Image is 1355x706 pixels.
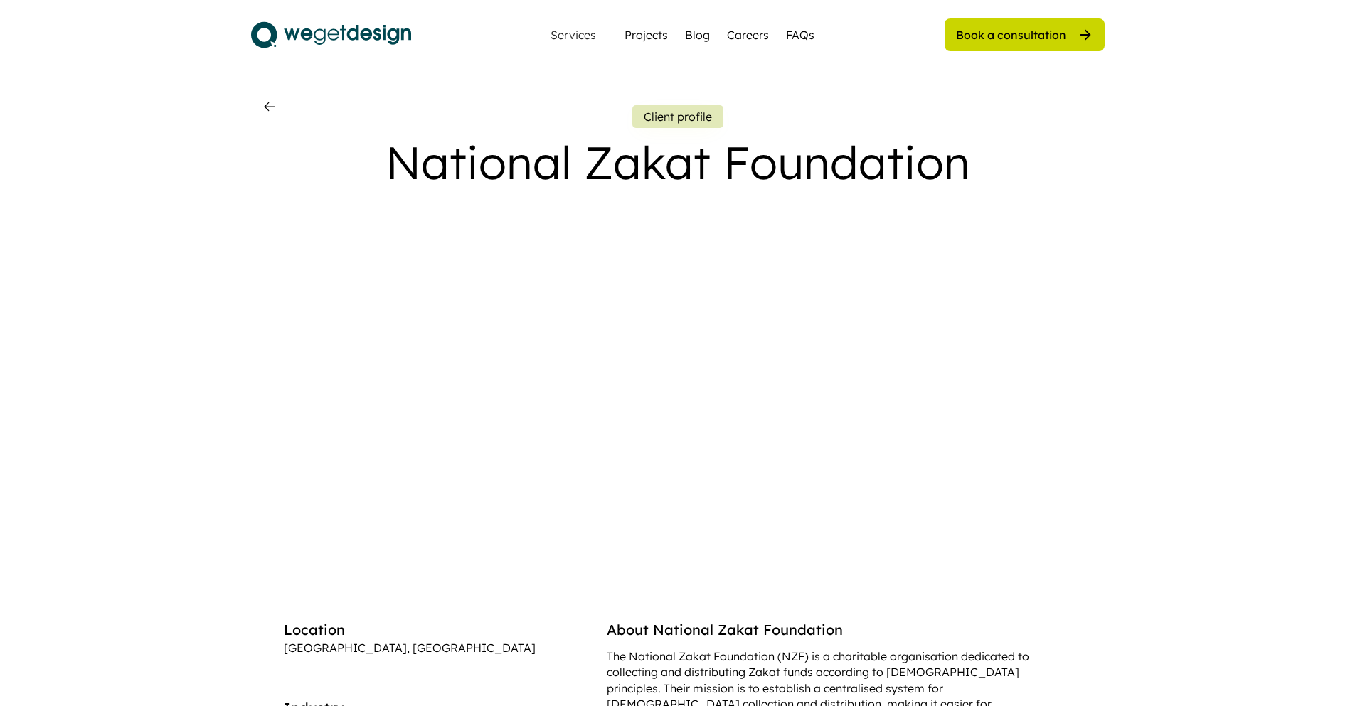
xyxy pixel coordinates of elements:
[386,135,970,190] div: National Zakat Foundation
[727,26,769,43] a: Careers
[607,620,843,640] div: About National Zakat Foundation
[284,620,345,640] div: Location
[545,29,602,41] div: Services
[251,17,411,53] img: logo.svg
[284,640,536,656] div: [GEOGRAPHIC_DATA], [GEOGRAPHIC_DATA]
[956,27,1066,43] div: Book a consultation
[786,26,814,43] a: FAQs
[632,105,723,128] button: Client profile
[625,26,668,43] a: Projects
[685,26,710,43] a: Blog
